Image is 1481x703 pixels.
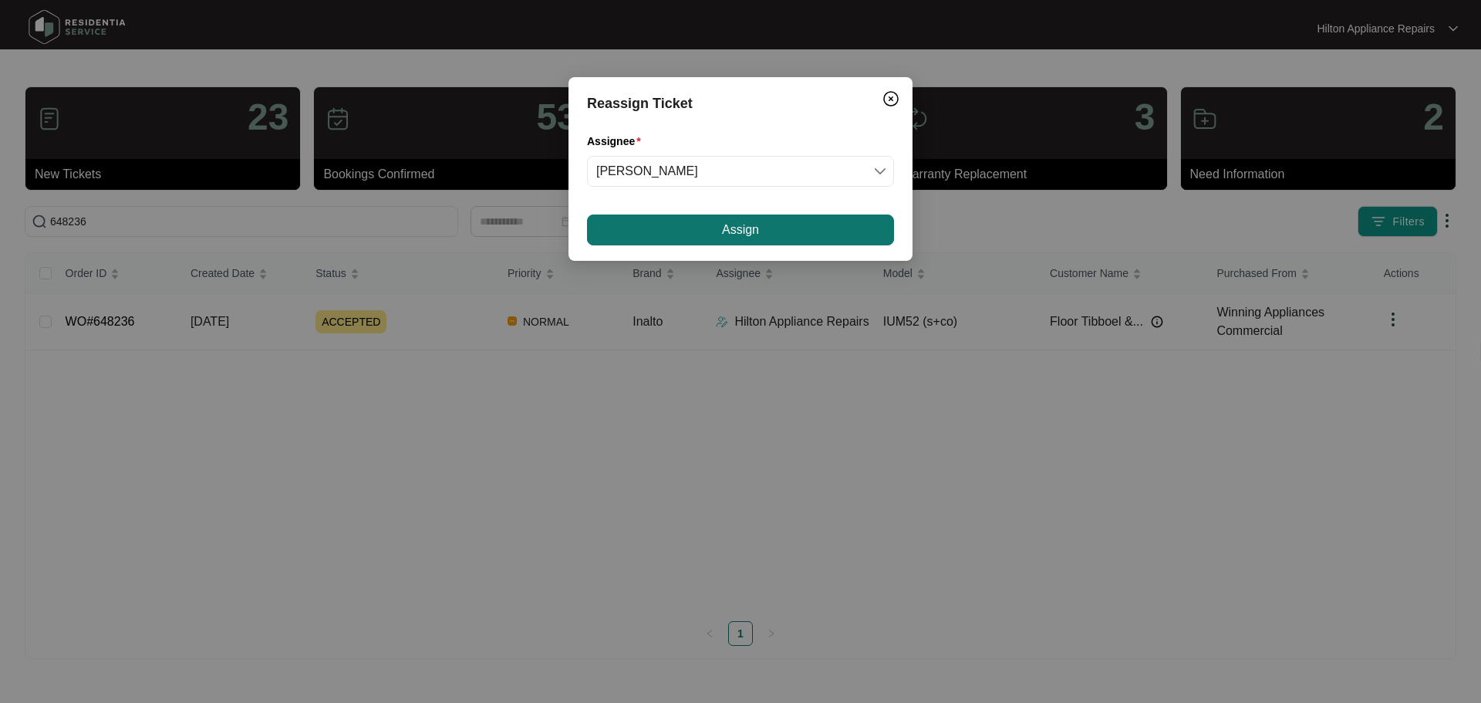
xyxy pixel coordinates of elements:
img: closeCircle [882,90,900,108]
button: Close [879,86,903,111]
span: Joel [596,157,885,186]
label: Assignee [587,134,647,149]
button: Assign [587,215,894,245]
span: Assign [722,221,759,239]
div: Reassign Ticket [587,93,894,114]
